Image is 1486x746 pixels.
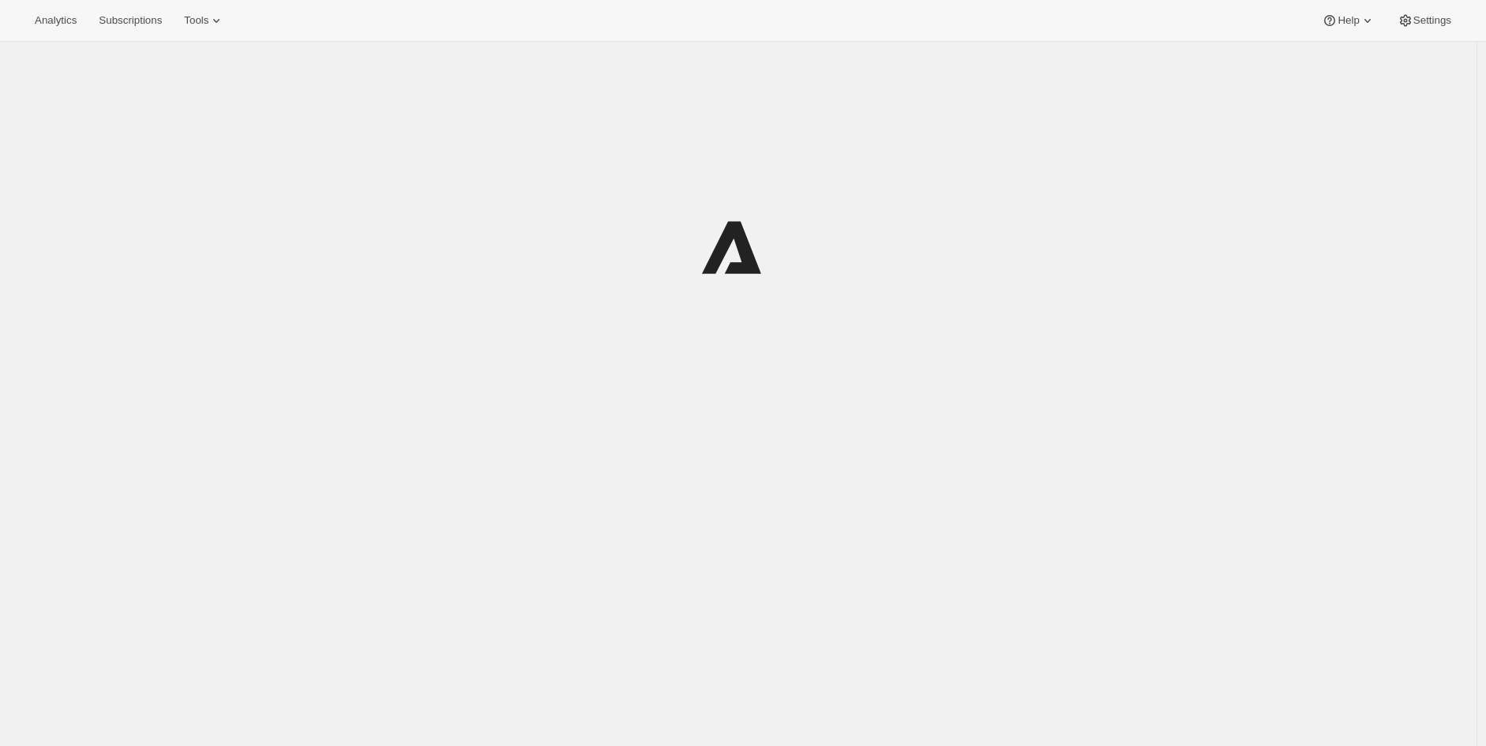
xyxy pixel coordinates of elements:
span: Settings [1413,14,1451,27]
span: Tools [184,14,208,27]
button: Subscriptions [89,9,171,32]
button: Help [1312,9,1384,32]
button: Analytics [25,9,86,32]
span: Help [1338,14,1359,27]
button: Settings [1388,9,1461,32]
button: Tools [174,9,234,32]
span: Subscriptions [99,14,162,27]
span: Analytics [35,14,77,27]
